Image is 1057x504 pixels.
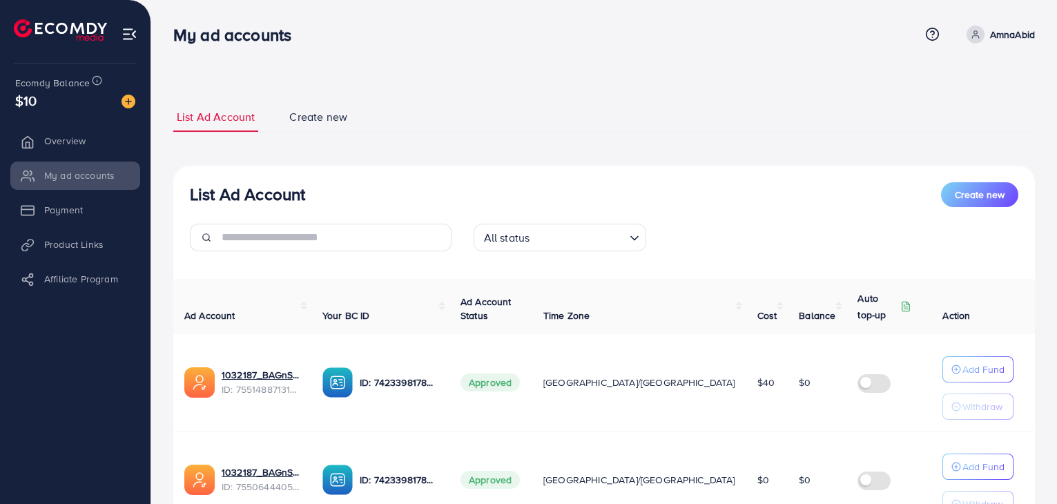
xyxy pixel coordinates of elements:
[222,368,300,382] a: 1032187_BAGnSOLE_1758218007813
[955,188,1005,202] span: Create new
[222,465,300,479] a: 1032187_BAGnSOLE_1758021504528
[757,473,769,487] span: $0
[990,26,1035,43] p: AmnaAbid
[799,309,835,322] span: Balance
[222,368,300,396] div: <span class='underline'>1032187_BAGnSOLE_1758218007813</span></br>7551488713121972240
[799,376,811,389] span: $0
[190,184,305,204] h3: List Ad Account
[962,398,1002,415] p: Withdraw
[360,374,438,391] p: ID: 7423398178336194577
[122,26,137,42] img: menu
[322,309,370,322] span: Your BC ID
[534,225,623,248] input: Search for option
[289,109,347,125] span: Create new
[184,309,235,322] span: Ad Account
[322,367,353,398] img: ic-ba-acc.ded83a64.svg
[460,374,520,391] span: Approved
[757,309,777,322] span: Cost
[799,473,811,487] span: $0
[942,356,1014,382] button: Add Fund
[360,472,438,488] p: ID: 7423398178336194577
[173,25,302,45] h3: My ad accounts
[222,465,300,494] div: <span class='underline'>1032187_BAGnSOLE_1758021504528</span></br>7550644405101248519
[941,182,1018,207] button: Create new
[543,309,590,322] span: Time Zone
[857,290,898,323] p: Auto top-up
[184,465,215,495] img: ic-ads-acc.e4c84228.svg
[122,95,135,108] img: image
[543,376,735,389] span: [GEOGRAPHIC_DATA]/[GEOGRAPHIC_DATA]
[543,473,735,487] span: [GEOGRAPHIC_DATA]/[GEOGRAPHIC_DATA]
[757,376,775,389] span: $40
[177,109,255,125] span: List Ad Account
[942,309,970,322] span: Action
[961,26,1035,43] a: AmnaAbid
[460,295,512,322] span: Ad Account Status
[15,76,90,90] span: Ecomdy Balance
[942,394,1014,420] button: Withdraw
[15,90,37,110] span: $10
[222,382,300,396] span: ID: 7551488713121972240
[322,465,353,495] img: ic-ba-acc.ded83a64.svg
[14,19,107,41] img: logo
[474,224,646,251] div: Search for option
[222,480,300,494] span: ID: 7550644405101248519
[481,228,533,248] span: All status
[962,361,1005,378] p: Add Fund
[962,458,1005,475] p: Add Fund
[460,471,520,489] span: Approved
[942,454,1014,480] button: Add Fund
[184,367,215,398] img: ic-ads-acc.e4c84228.svg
